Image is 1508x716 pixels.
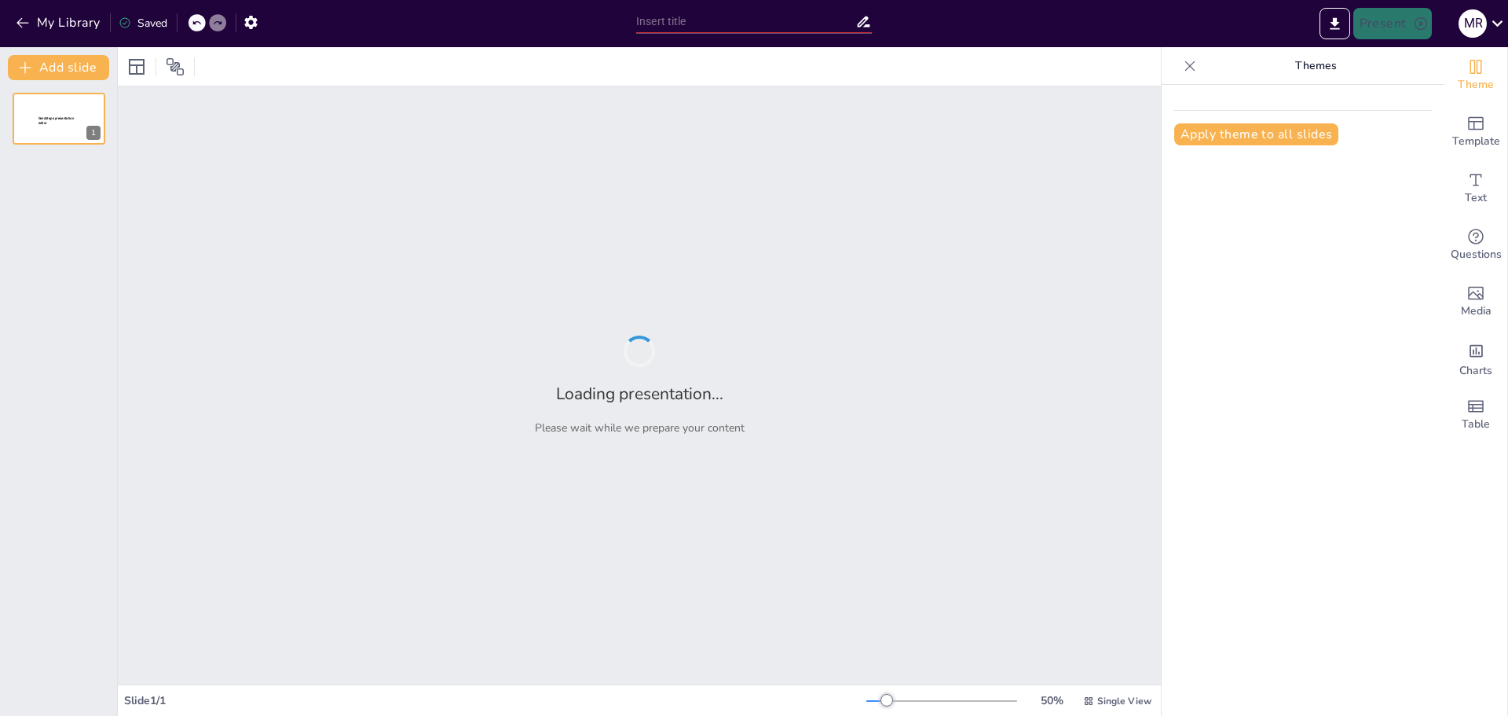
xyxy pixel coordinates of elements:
[1444,387,1507,443] div: Add a table
[1458,76,1494,94] span: Theme
[1451,246,1502,263] span: Questions
[86,126,101,140] div: 1
[1444,47,1507,104] div: Change the overall theme
[1033,693,1071,708] div: 50 %
[1444,160,1507,217] div: Add text boxes
[1097,695,1151,707] span: Single View
[1444,217,1507,274] div: Get real-time input from your audience
[556,383,723,405] h2: Loading presentation...
[1459,8,1487,39] button: M R
[1452,133,1500,150] span: Template
[12,10,107,35] button: My Library
[38,116,74,125] span: Sendsteps presentation editor
[1174,123,1338,145] button: Apply theme to all slides
[8,55,109,80] button: Add slide
[124,693,866,708] div: Slide 1 / 1
[13,93,105,145] div: 1
[535,420,745,435] p: Please wait while we prepare your content
[1202,47,1429,85] p: Themes
[119,16,167,31] div: Saved
[1319,8,1350,39] button: Export to PowerPoint
[1461,303,1492,320] span: Media
[1353,8,1432,39] button: Present
[1459,362,1492,380] span: Charts
[1459,9,1487,38] div: M R
[124,54,149,79] div: Layout
[1462,416,1490,433] span: Table
[1444,104,1507,160] div: Add ready made slides
[1444,330,1507,387] div: Add charts and graphs
[166,57,185,76] span: Position
[1465,189,1487,207] span: Text
[636,10,855,33] input: Insert title
[1444,274,1507,330] div: Add images, graphics, shapes or video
